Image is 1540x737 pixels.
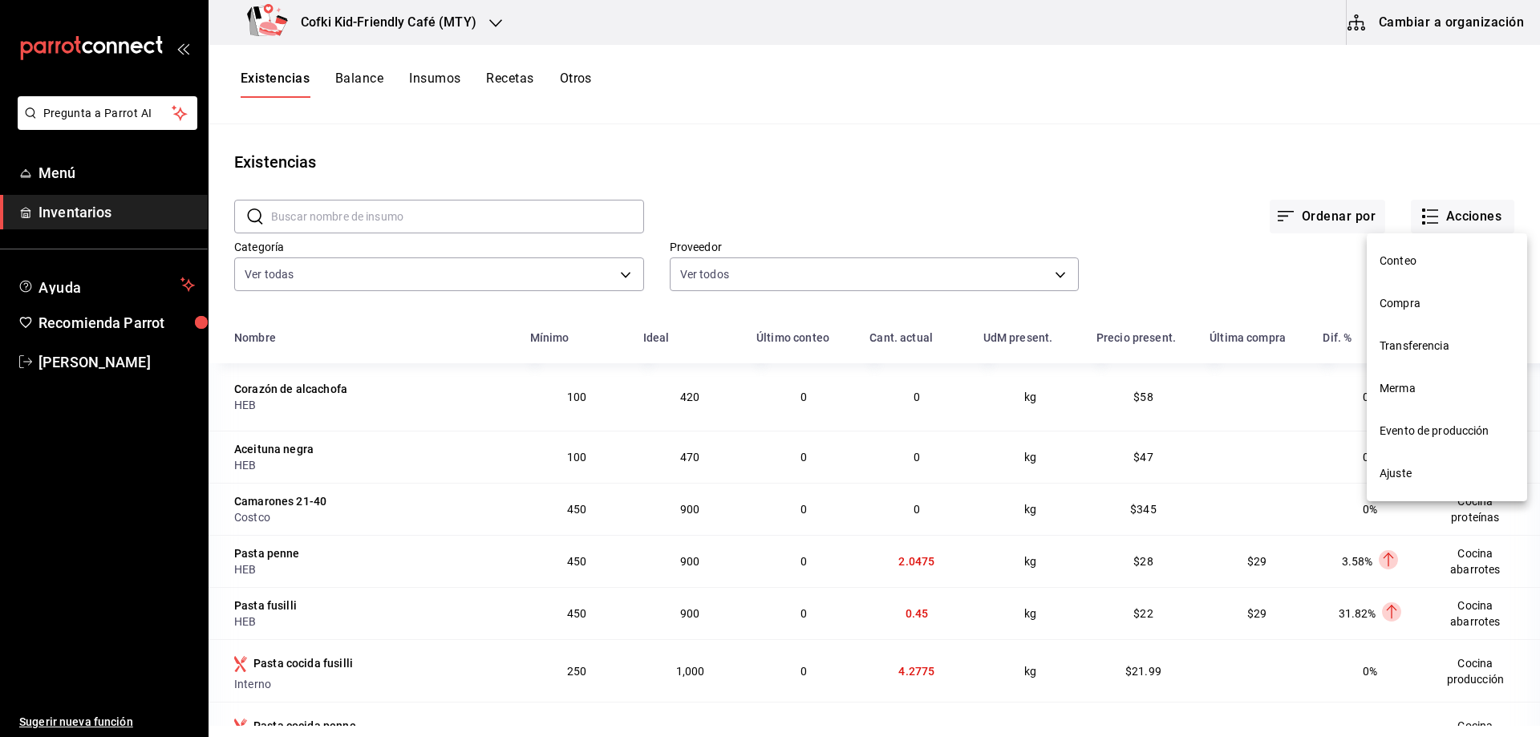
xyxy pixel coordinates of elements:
span: Conteo [1380,253,1514,269]
span: Evento de producción [1380,423,1514,439]
span: Ajuste [1380,465,1514,482]
span: Merma [1380,380,1514,397]
span: Transferencia [1380,338,1514,354]
span: Compra [1380,295,1514,312]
